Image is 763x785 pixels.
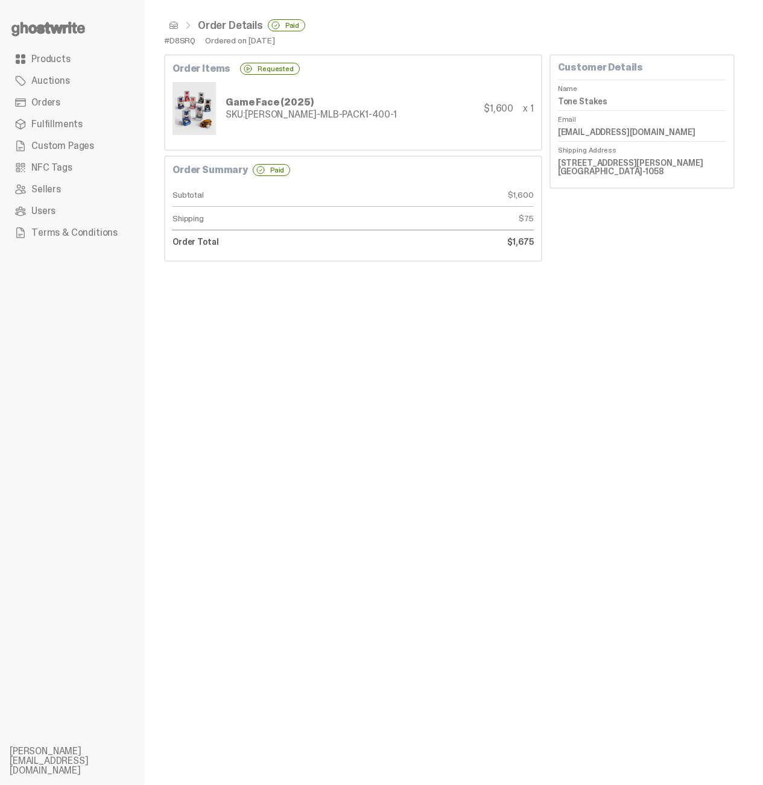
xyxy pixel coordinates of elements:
[558,61,643,74] b: Customer Details
[10,157,135,178] a: NFC Tags
[226,110,397,119] div: [PERSON_NAME]-MLB-PACK1-400-1
[353,183,533,207] dd: $1,600
[523,104,534,113] div: x 1
[10,200,135,222] a: Users
[198,20,263,31] div: Order Details
[558,123,726,141] dd: [EMAIL_ADDRESS][DOMAIN_NAME]
[253,164,290,176] div: Paid
[353,207,533,230] dd: $75
[10,70,135,92] a: Auctions
[268,19,305,31] div: Paid
[10,48,135,70] a: Products
[164,36,195,45] div: #D8SRQ
[10,178,135,200] a: Sellers
[31,76,70,86] span: Auctions
[205,36,275,45] div: Ordered on [DATE]
[10,113,135,135] a: Fulfillments
[353,230,533,253] dd: $1,675
[558,141,726,154] dt: Shipping Address
[10,92,135,113] a: Orders
[558,154,726,180] dd: [STREET_ADDRESS][PERSON_NAME] [GEOGRAPHIC_DATA]-1058
[31,119,83,129] span: Fulfillments
[175,84,214,133] img: 01-ghostwrite-mlb-game-face-complete-set.png
[31,163,72,172] span: NFC Tags
[484,104,513,113] div: $1,600
[226,108,245,121] span: SKU:
[10,746,154,775] li: [PERSON_NAME][EMAIL_ADDRESS][DOMAIN_NAME]
[31,98,60,107] span: Orders
[31,206,55,216] span: Users
[558,92,726,110] dd: Tone Stakes
[173,183,353,207] dt: Subtotal
[173,165,248,175] b: Order Summary
[173,207,353,230] dt: Shipping
[240,63,300,75] div: Requested
[31,184,61,194] span: Sellers
[226,98,397,107] div: Game Face (2025)
[558,110,726,123] dt: Email
[31,54,71,64] span: Products
[10,135,135,157] a: Custom Pages
[31,228,118,238] span: Terms & Conditions
[10,222,135,244] a: Terms & Conditions
[558,80,726,92] dt: Name
[173,64,230,74] b: Order Items
[31,141,94,151] span: Custom Pages
[173,230,353,253] dt: Order Total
